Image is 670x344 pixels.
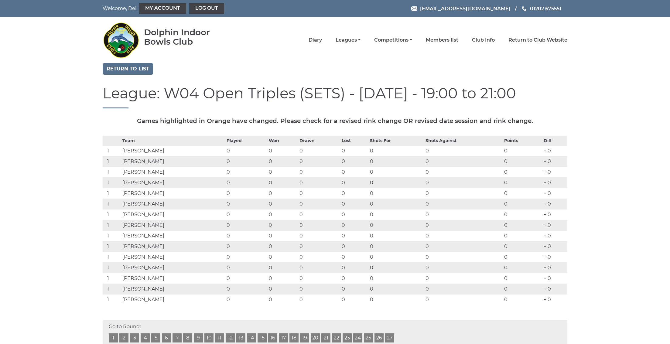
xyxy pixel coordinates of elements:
[258,333,267,342] a: 15
[340,136,368,145] th: Lost
[298,294,340,305] td: 0
[298,177,340,188] td: 0
[121,294,225,305] td: [PERSON_NAME]
[267,209,298,220] td: 0
[103,85,567,108] h1: League: W04 Open Triples (SETS) - [DATE] - 19:00 to 21:00
[103,209,121,220] td: 1
[121,230,225,241] td: [PERSON_NAME]
[267,136,298,145] th: Won
[215,333,224,342] a: 11
[204,333,214,342] a: 10
[225,167,267,177] td: 0
[411,6,417,11] img: Email
[225,284,267,294] td: 0
[151,333,160,342] a: 5
[267,252,298,262] td: 0
[225,252,267,262] td: 0
[225,199,267,209] td: 0
[121,136,225,145] th: Team
[268,333,277,342] a: 16
[225,136,267,145] th: Played
[298,252,340,262] td: 0
[225,220,267,230] td: 0
[225,241,267,252] td: 0
[368,167,424,177] td: 0
[368,209,424,220] td: 0
[424,145,503,156] td: 0
[542,230,567,241] td: + 0
[503,156,542,167] td: 0
[141,333,150,342] a: 4
[368,241,424,252] td: 0
[503,241,542,252] td: 0
[424,188,503,199] td: 0
[503,252,542,262] td: 0
[298,156,340,167] td: 0
[121,252,225,262] td: [PERSON_NAME]
[225,145,267,156] td: 0
[503,230,542,241] td: 0
[368,220,424,230] td: 0
[298,273,340,284] td: 0
[340,220,368,230] td: 0
[267,167,298,177] td: 0
[121,284,225,294] td: [PERSON_NAME]
[340,273,368,284] td: 0
[503,284,542,294] td: 0
[103,177,121,188] td: 1
[542,252,567,262] td: + 0
[424,230,503,241] td: 0
[368,262,424,273] td: 0
[162,333,171,342] a: 6
[121,241,225,252] td: [PERSON_NAME]
[103,273,121,284] td: 1
[225,262,267,273] td: 0
[340,156,368,167] td: 0
[298,284,340,294] td: 0
[424,252,503,262] td: 0
[121,177,225,188] td: [PERSON_NAME]
[121,188,225,199] td: [PERSON_NAME]
[121,167,225,177] td: [PERSON_NAME]
[103,262,121,273] td: 1
[103,118,567,124] h5: Games highlighted in Orange have changed. Please check for a revised rink change OR revised date ...
[103,19,139,61] img: Dolphin Indoor Bowls Club
[267,241,298,252] td: 0
[130,333,139,342] a: 3
[267,230,298,241] td: 0
[343,333,352,342] a: 23
[530,5,561,11] span: 01202 675551
[542,177,567,188] td: + 0
[368,177,424,188] td: 0
[411,5,511,12] a: Email [EMAIL_ADDRESS][DOMAIN_NAME]
[503,199,542,209] td: 0
[542,199,567,209] td: + 0
[424,209,503,220] td: 0
[247,333,256,342] a: 14
[542,241,567,252] td: + 0
[225,177,267,188] td: 0
[472,37,495,43] a: Club Info
[103,167,121,177] td: 1
[424,273,503,284] td: 0
[103,220,121,230] td: 1
[267,294,298,305] td: 0
[121,199,225,209] td: [PERSON_NAME]
[144,28,229,46] div: Dolphin Indoor Bowls Club
[503,273,542,284] td: 0
[103,63,153,75] a: Return to list
[103,294,121,305] td: 1
[225,230,267,241] td: 0
[340,199,368,209] td: 0
[542,209,567,220] td: + 0
[225,294,267,305] td: 0
[183,333,192,342] a: 8
[542,136,567,145] th: Diff
[236,333,245,342] a: 13
[119,333,128,342] a: 2
[542,284,567,294] td: + 0
[374,333,384,342] a: 26
[103,156,121,167] td: 1
[298,145,340,156] td: 0
[368,273,424,284] td: 0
